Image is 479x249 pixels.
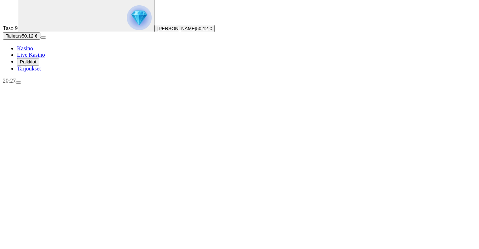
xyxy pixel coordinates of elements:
[40,36,46,39] button: menu
[17,52,45,58] a: poker-chip iconLive Kasino
[127,5,152,30] img: reward progress
[20,59,36,64] span: Palkkiot
[17,45,33,51] span: Kasino
[3,78,16,84] span: 20:27
[17,66,41,72] span: Tarjoukset
[16,81,21,84] button: menu
[3,25,18,31] span: Taso 9
[17,52,45,58] span: Live Kasino
[157,26,196,31] span: [PERSON_NAME]
[6,33,22,39] span: Talletus
[196,26,212,31] span: 50.12 €
[17,58,39,66] button: reward iconPalkkiot
[154,25,215,32] button: [PERSON_NAME]50.12 €
[22,33,37,39] span: 50.12 €
[3,32,40,40] button: Talletusplus icon50.12 €
[17,45,33,51] a: diamond iconKasino
[17,66,41,72] a: gift-inverted iconTarjoukset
